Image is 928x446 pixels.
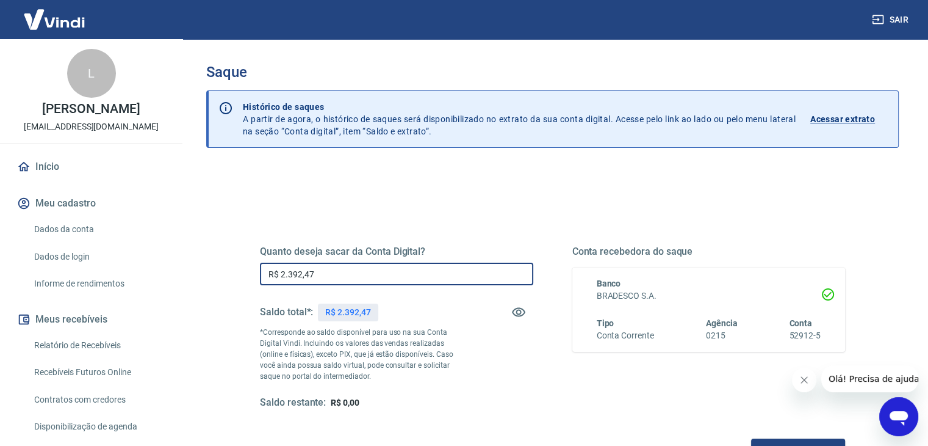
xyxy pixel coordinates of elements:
p: [EMAIL_ADDRESS][DOMAIN_NAME] [24,120,159,133]
a: Contratos com credores [29,387,168,412]
h5: Conta recebedora do saque [572,246,846,258]
iframe: Botão para abrir a janela de mensagens [879,397,918,436]
button: Meus recebíveis [15,306,168,333]
h6: Conta Corrente [597,329,654,342]
h3: Saque [206,64,899,81]
a: Relatório de Recebíveis [29,333,168,358]
img: Vindi [15,1,94,38]
span: R$ 0,00 [331,398,359,408]
h5: Quanto deseja sacar da Conta Digital? [260,246,533,258]
span: Banco [597,279,621,288]
a: Dados de login [29,244,168,269]
a: Início [15,153,168,180]
p: Histórico de saques [243,101,796,113]
p: *Corresponde ao saldo disponível para uso na sua Conta Digital Vindi. Incluindo os valores das ve... [260,327,465,382]
p: A partir de agora, o histórico de saques será disponibilizado no extrato da sua conta digital. Ac... [243,101,796,137]
h5: Saldo total*: [260,306,313,318]
span: Tipo [597,318,614,328]
h6: 52912-5 [789,329,821,342]
a: Informe de rendimentos [29,271,168,296]
h6: 0215 [706,329,738,342]
iframe: Fechar mensagem [792,368,816,392]
iframe: Mensagem da empresa [821,365,918,392]
p: Acessar extrato [810,113,875,125]
a: Disponibilização de agenda [29,414,168,439]
p: [PERSON_NAME] [42,103,140,115]
span: Conta [789,318,812,328]
span: Olá! Precisa de ajuda? [7,9,103,18]
button: Sair [869,9,913,31]
div: L [67,49,116,98]
p: R$ 2.392,47 [325,306,370,319]
a: Dados da conta [29,217,168,242]
a: Recebíveis Futuros Online [29,360,168,385]
h5: Saldo restante: [260,397,326,409]
span: Agência [706,318,738,328]
h6: BRADESCO S.A. [597,290,821,302]
a: Acessar extrato [810,101,888,137]
button: Meu cadastro [15,190,168,217]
